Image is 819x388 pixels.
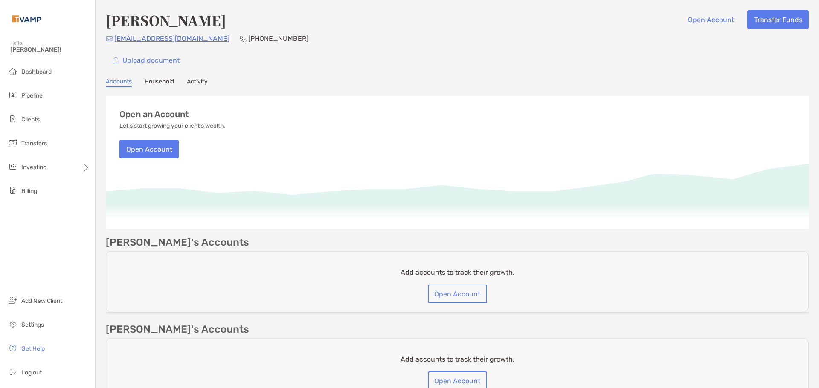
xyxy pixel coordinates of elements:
span: Settings [21,321,44,328]
span: Dashboard [21,68,52,75]
img: button icon [113,57,119,64]
p: [PHONE_NUMBER] [248,33,308,44]
button: Open Account [428,285,487,303]
p: Add accounts to track their growth. [401,267,514,278]
p: [EMAIL_ADDRESS][DOMAIN_NAME] [114,33,229,44]
p: Let's start growing your client's wealth. [119,123,226,129]
img: Email Icon [106,36,113,41]
p: [PERSON_NAME]'s Accounts [106,324,249,335]
img: clients icon [8,114,18,124]
a: Activity [187,78,208,87]
span: Log out [21,369,42,376]
a: Accounts [106,78,132,87]
img: add_new_client icon [8,295,18,305]
span: Add New Client [21,297,62,305]
a: Household [145,78,174,87]
span: Billing [21,187,37,195]
img: investing icon [8,161,18,172]
img: transfers icon [8,138,18,148]
img: billing icon [8,185,18,195]
button: Transfer Funds [747,10,809,29]
p: Add accounts to track their growth. [401,354,514,365]
img: settings icon [8,319,18,329]
button: Open Account [119,140,179,158]
img: logout icon [8,367,18,377]
a: Upload document [106,51,186,69]
span: [PERSON_NAME]! [10,46,90,53]
img: Phone Icon [240,35,247,42]
img: Zoe Logo [10,3,43,34]
img: dashboard icon [8,66,18,76]
h3: Open an Account [119,109,189,119]
button: Open Account [681,10,741,29]
h4: [PERSON_NAME] [106,10,226,30]
span: Get Help [21,345,45,352]
span: Pipeline [21,92,43,99]
p: [PERSON_NAME]'s Accounts [106,237,249,248]
span: Clients [21,116,40,123]
img: get-help icon [8,343,18,353]
img: pipeline icon [8,90,18,100]
span: Transfers [21,140,47,147]
span: Investing [21,164,46,171]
